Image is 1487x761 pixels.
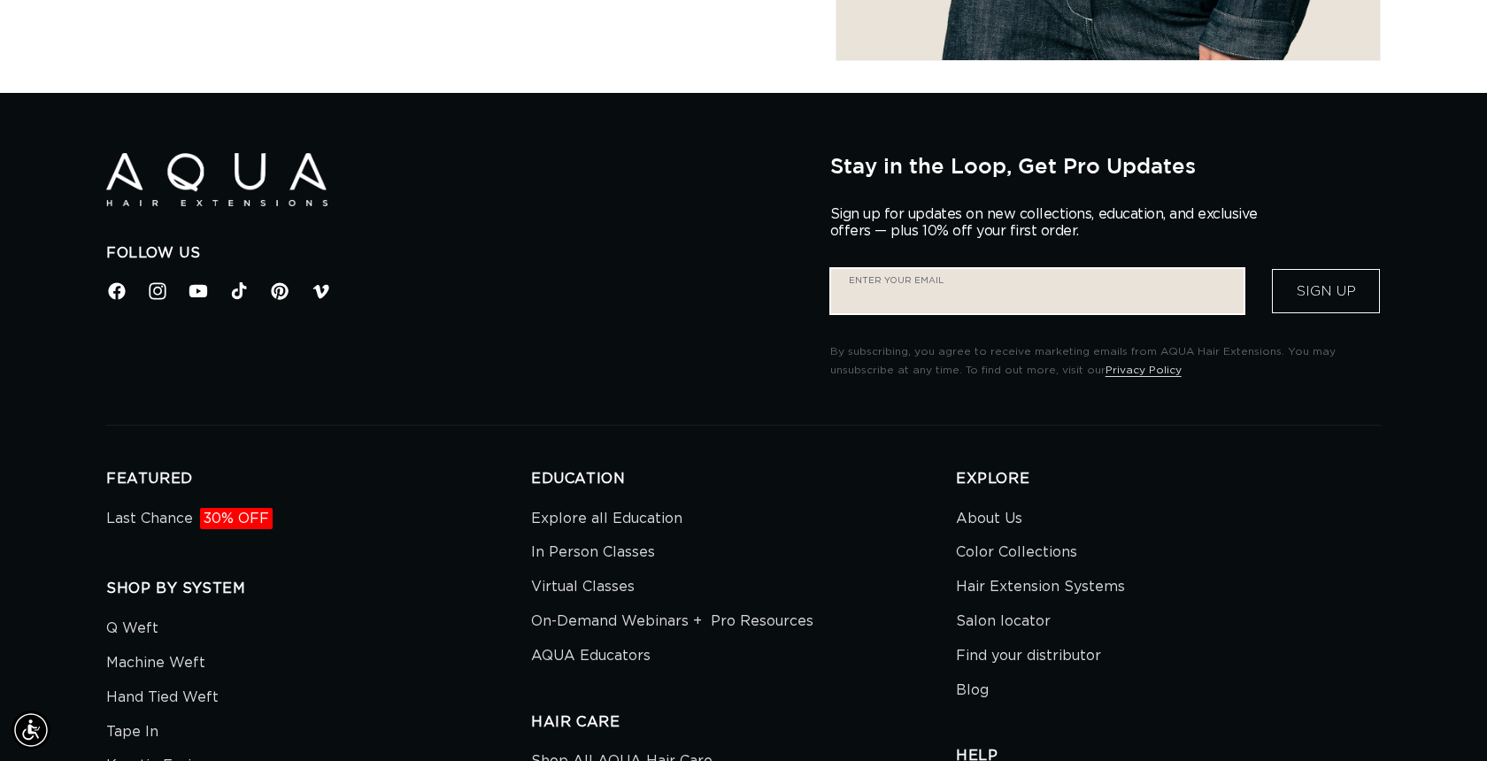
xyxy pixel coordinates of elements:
[531,506,682,536] a: Explore all Education
[1106,365,1182,375] a: Privacy Policy
[531,639,651,673] a: AQUA Educators
[1398,676,1487,761] iframe: Chat Widget
[830,206,1273,240] p: Sign up for updates on new collections, education, and exclusive offers — plus 10% off your first...
[956,470,1381,488] h2: EXPLORE
[106,153,327,207] img: Aqua Hair Extensions
[956,506,1022,536] a: About Us
[956,535,1077,570] a: Color Collections
[830,342,1381,380] p: By subscribing, you agree to receive marketing emails from AQUA Hair Extensions. You may unsubscr...
[956,673,989,708] a: Blog
[831,269,1244,313] input: ENTER YOUR EMAIL
[12,711,50,749] div: Accessibility Menu
[106,580,531,598] h2: SHOP BY SYSTEM
[531,713,956,732] h2: HAIR CARE
[106,715,158,749] a: Tape In
[956,570,1125,604] a: Hair Extension Systems
[106,470,531,488] h2: FEATURED
[106,506,273,536] a: Last Chance30% OFF
[531,470,956,488] h2: EDUCATION
[956,604,1051,639] a: Salon locator
[106,616,158,646] a: Q Weft
[531,604,813,639] a: On-Demand Webinars + Pro Resources
[200,508,273,529] span: 30% OFF
[106,244,804,263] h2: Follow Us
[106,646,205,680] a: Machine Weft
[531,535,655,570] a: In Person Classes
[956,639,1101,673] a: Find your distributor
[1272,269,1380,313] button: Sign Up
[531,570,635,604] a: Virtual Classes
[830,153,1381,178] h2: Stay in the Loop, Get Pro Updates
[106,680,219,715] a: Hand Tied Weft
